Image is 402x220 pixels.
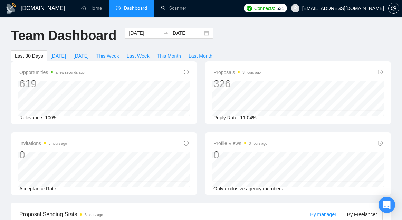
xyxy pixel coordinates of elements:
div: Open Intercom Messenger [379,197,395,213]
span: This Month [157,52,181,60]
span: [DATE] [74,52,89,60]
time: 3 hours ago [49,142,67,146]
span: swap-right [163,30,169,36]
span: Last 30 Days [15,52,43,60]
span: Relevance [19,115,42,120]
span: -- [59,186,62,191]
input: End date [171,29,203,37]
div: 0 [213,148,267,161]
span: Only exclusive agency members [213,186,283,191]
a: searchScanner [161,5,186,11]
button: This Week [93,50,123,61]
span: info-circle [184,70,189,74]
span: [DATE] [51,52,66,60]
span: Reply Rate [213,115,237,120]
a: setting [388,6,399,11]
button: This Month [153,50,185,61]
span: Profile Views [213,139,267,148]
button: Last Week [123,50,153,61]
button: Last Month [185,50,216,61]
span: Proposals [213,68,261,77]
span: Dashboard [124,5,147,11]
time: 3 hours ago [249,142,267,146]
time: a few seconds ago [56,71,84,74]
div: 619 [19,77,85,90]
button: setting [388,3,399,14]
span: Proposal Sending Stats [19,210,305,219]
span: 11.04% [240,115,256,120]
span: 531 [276,4,284,12]
span: Connects: [254,4,275,12]
a: homeHome [81,5,102,11]
input: Start date [129,29,160,37]
img: logo [6,3,17,14]
span: Last Week [127,52,150,60]
span: Last Month [189,52,212,60]
span: 100% [45,115,57,120]
span: By Freelancer [347,212,377,217]
div: 326 [213,77,261,90]
span: dashboard [116,6,121,10]
span: to [163,30,169,36]
span: Invitations [19,139,67,148]
span: Acceptance Rate [19,186,56,191]
img: upwork-logo.png [247,6,252,11]
span: By manager [310,212,336,217]
span: info-circle [378,70,383,74]
button: Last 30 Days [11,50,47,61]
button: [DATE] [70,50,93,61]
button: [DATE] [47,50,70,61]
span: Opportunities [19,68,85,77]
span: user [293,6,298,11]
time: 3 hours ago [242,71,261,74]
span: This Week [96,52,119,60]
h1: Team Dashboard [11,28,116,44]
span: info-circle [378,141,383,146]
div: 0 [19,148,67,161]
span: info-circle [184,141,189,146]
time: 3 hours ago [85,213,103,217]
